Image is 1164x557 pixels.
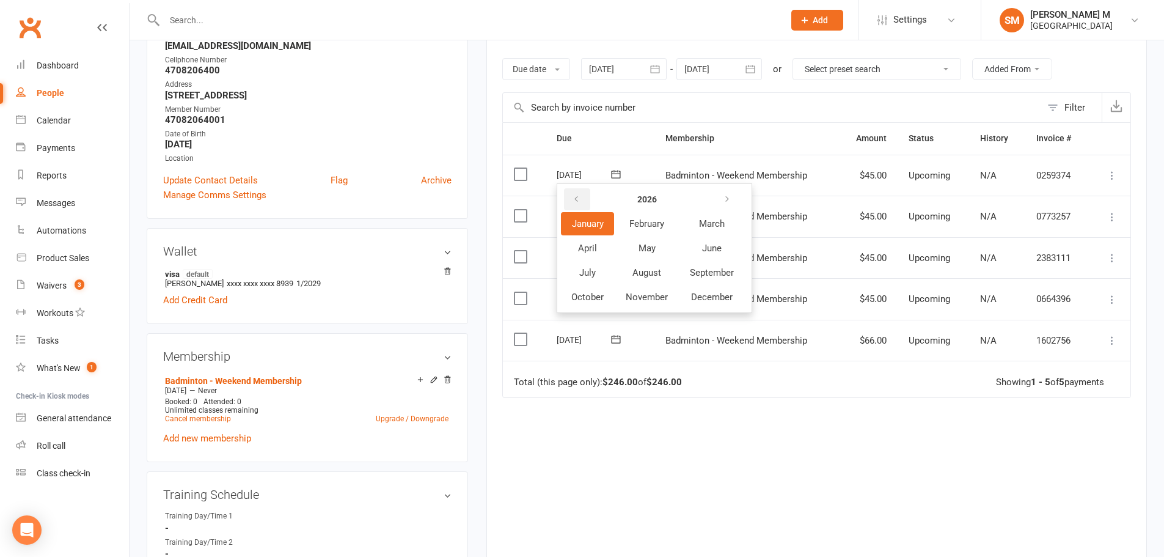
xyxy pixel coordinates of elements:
span: [DATE] [165,386,186,395]
span: N/A [980,211,997,222]
button: Added From [972,58,1052,80]
span: Upcoming [909,253,950,264]
a: Payments [16,135,129,162]
div: [DATE] [557,330,613,349]
td: 2383111 [1025,237,1089,279]
a: Calendar [16,107,129,135]
span: Unlimited classes remaining [165,406,258,415]
strong: - [165,523,452,534]
span: April [578,243,597,254]
td: 0259374 [1025,155,1089,196]
button: February [615,212,678,235]
strong: [STREET_ADDRESS] [165,90,452,101]
span: Badminton - Weekend Membership [665,170,807,181]
strong: 5 [1059,377,1064,388]
div: — [162,386,452,396]
a: Flag [331,173,348,188]
h3: Wallet [163,245,452,258]
strong: [EMAIL_ADDRESS][DOMAIN_NAME] [165,40,452,51]
div: Address [165,79,452,90]
div: What's New [37,363,81,373]
th: Invoice # [1025,123,1089,154]
strong: 2026 [637,194,657,204]
span: N/A [980,335,997,346]
div: Date of Birth [165,128,452,140]
div: Filter [1064,100,1085,115]
div: Open Intercom Messenger [12,515,42,545]
a: Waivers 3 [16,272,129,300]
div: Location [165,153,452,164]
span: June [702,243,722,254]
div: SM [1000,8,1024,32]
span: N/A [980,293,997,304]
th: Due [546,123,654,154]
strong: 4708206400 [165,65,452,76]
div: [GEOGRAPHIC_DATA] [1030,20,1113,31]
span: Booked: 0 [165,397,197,406]
span: Upcoming [909,335,950,346]
div: Training Day/Time 2 [165,537,266,548]
a: General attendance kiosk mode [16,405,129,432]
span: Badminton - Weekend Membership [665,335,807,346]
div: Class check-in [37,468,90,478]
button: April [561,237,614,260]
span: January [572,218,604,229]
div: Cellphone Number [165,54,452,66]
div: Workouts [37,308,73,318]
strong: $246.00 [602,377,638,388]
button: November [615,286,678,309]
span: February [629,218,664,229]
a: Reports [16,162,129,190]
a: Messages [16,190,129,217]
span: Add [813,15,828,25]
button: July [561,261,614,284]
a: Class kiosk mode [16,460,129,487]
div: [PERSON_NAME] M [1030,9,1113,20]
span: N/A [980,170,997,181]
a: What's New1 [16,355,129,382]
span: Never [198,386,217,395]
td: 0664396 [1025,278,1089,320]
div: Payments [37,143,75,153]
button: October [561,286,614,309]
span: Attended: 0 [203,397,241,406]
div: People [37,88,64,98]
div: Messages [37,198,75,208]
span: Upcoming [909,170,950,181]
div: Calendar [37,116,71,125]
div: Roll call [37,441,65,451]
a: Archive [421,173,452,188]
li: [PERSON_NAME] [163,267,452,290]
a: Update Contact Details [163,173,258,188]
a: Roll call [16,432,129,460]
th: History [969,123,1025,154]
td: $45.00 [838,196,898,237]
div: Reports [37,171,67,180]
a: Manage Comms Settings [163,188,266,202]
button: January [561,212,614,235]
span: September [690,267,734,278]
button: May [615,237,678,260]
span: N/A [980,253,997,264]
span: October [571,292,604,303]
button: Filter [1041,93,1102,122]
button: December [679,286,744,309]
div: or [773,62,781,76]
input: Search... [161,12,775,29]
span: Settings [893,6,927,34]
a: Product Sales [16,245,129,272]
span: 3 [75,279,84,290]
strong: $246.00 [646,377,682,388]
span: December [691,292,733,303]
span: default [183,269,213,279]
span: Upcoming [909,293,950,304]
a: People [16,79,129,107]
div: [DATE] [557,165,613,184]
a: Tasks [16,327,129,355]
a: Dashboard [16,52,129,79]
div: General attendance [37,413,111,423]
span: November [626,292,668,303]
button: June [679,237,744,260]
div: Waivers [37,281,67,290]
th: Amount [838,123,898,154]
